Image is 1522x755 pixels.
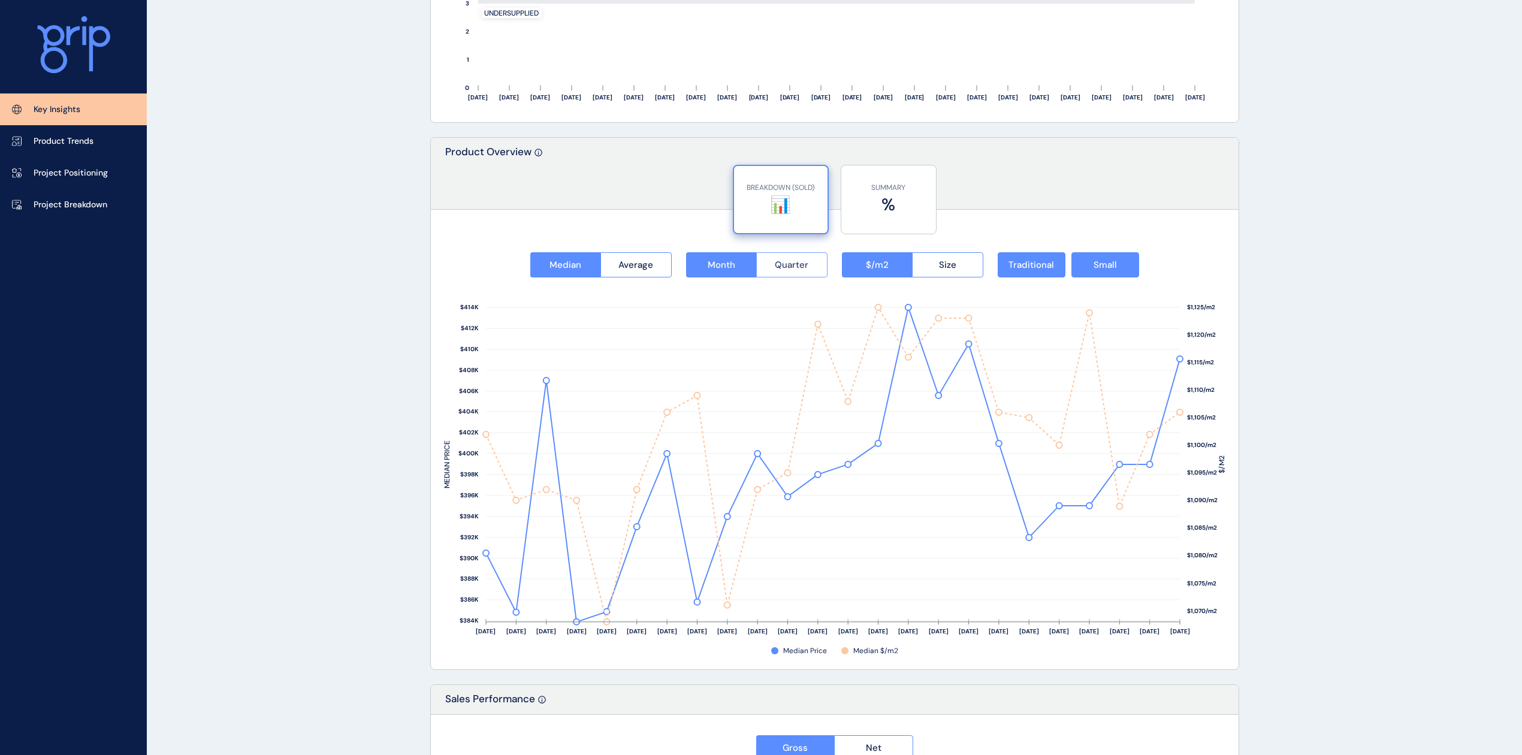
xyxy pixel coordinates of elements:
[686,93,706,101] text: [DATE]
[1060,93,1080,101] text: [DATE]
[1187,331,1216,339] text: $1,120/m2
[655,93,675,101] text: [DATE]
[967,93,986,101] text: [DATE]
[600,252,672,277] button: Average
[998,252,1065,277] button: Traditional
[939,259,956,271] span: Size
[499,93,519,101] text: [DATE]
[1187,608,1217,615] text: $1,070/m2
[1185,93,1204,101] text: [DATE]
[530,93,550,101] text: [DATE]
[34,167,108,179] p: Project Positioning
[1217,456,1227,474] text: $/M2
[853,646,898,656] span: Median $/m2
[904,93,924,101] text: [DATE]
[1187,304,1215,312] text: $1,125/m2
[866,259,889,271] span: $/m2
[1122,93,1142,101] text: [DATE]
[624,93,644,101] text: [DATE]
[866,742,881,754] span: Net
[998,93,1017,101] text: [DATE]
[686,252,757,277] button: Month
[783,646,827,656] span: Median Price
[740,183,822,193] p: BREAKDOWN (SOLD)
[445,145,532,209] p: Product Overview
[1187,359,1214,367] text: $1,115/m2
[756,252,828,277] button: Quarter
[847,193,930,216] label: %
[783,742,808,754] span: Gross
[842,252,913,277] button: $/m2
[34,135,93,147] p: Product Trends
[1187,497,1218,505] text: $1,090/m2
[530,252,601,277] button: Median
[1094,259,1117,271] span: Small
[1187,414,1216,422] text: $1,105/m2
[549,259,581,271] span: Median
[873,93,893,101] text: [DATE]
[935,93,955,101] text: [DATE]
[466,28,469,36] text: 2
[1187,524,1217,532] text: $1,085/m2
[468,93,488,101] text: [DATE]
[34,104,80,116] p: Key Insights
[1187,552,1218,560] text: $1,080/m2
[748,93,768,101] text: [DATE]
[467,56,469,64] text: 1
[1187,469,1217,477] text: $1,095/m2
[465,84,469,92] text: 0
[1187,386,1215,394] text: $1,110/m2
[847,183,930,193] p: SUMMARY
[775,259,808,271] span: Quarter
[593,93,612,101] text: [DATE]
[1153,93,1173,101] text: [DATE]
[912,252,983,277] button: Size
[1029,93,1049,101] text: [DATE]
[1091,93,1111,101] text: [DATE]
[1071,252,1139,277] button: Small
[708,259,735,271] span: Month
[445,692,535,714] p: Sales Performance
[561,93,581,101] text: [DATE]
[717,93,737,101] text: [DATE]
[740,193,822,216] label: 📊
[811,93,831,101] text: [DATE]
[780,93,799,101] text: [DATE]
[618,259,653,271] span: Average
[34,199,107,211] p: Project Breakdown
[1187,442,1216,449] text: $1,100/m2
[842,93,862,101] text: [DATE]
[1187,580,1216,588] text: $1,075/m2
[1008,259,1054,271] span: Traditional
